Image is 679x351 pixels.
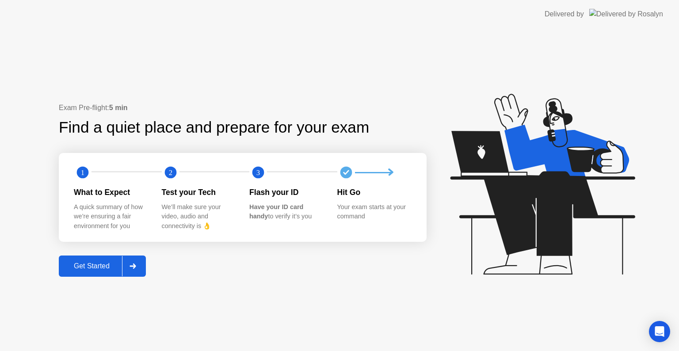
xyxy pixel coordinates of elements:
div: Flash your ID [249,187,323,198]
div: Test your Tech [162,187,236,198]
div: Open Intercom Messenger [649,321,670,342]
div: Delivered by [545,9,584,19]
b: Have your ID card handy [249,203,303,220]
text: 1 [81,168,84,177]
b: 5 min [109,104,128,111]
div: Hit Go [337,187,411,198]
div: A quick summary of how we’re ensuring a fair environment for you [74,202,148,231]
div: What to Expect [74,187,148,198]
img: Delivered by Rosalyn [589,9,663,19]
div: to verify it’s you [249,202,323,221]
div: Find a quiet place and prepare for your exam [59,116,370,139]
div: Exam Pre-flight: [59,103,427,113]
div: Get Started [61,262,122,270]
div: Your exam starts at your command [337,202,411,221]
text: 3 [256,168,260,177]
button: Get Started [59,256,146,277]
div: We’ll make sure your video, audio and connectivity is 👌 [162,202,236,231]
text: 2 [168,168,172,177]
